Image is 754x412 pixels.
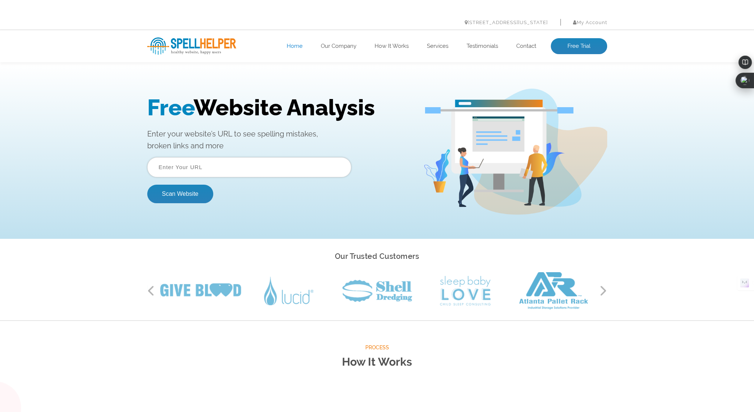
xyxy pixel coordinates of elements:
input: Enter Your URL [147,93,351,113]
img: Shell Dredging [342,280,412,302]
span: Free [147,30,194,56]
button: Scan Website [147,120,213,139]
img: Lucid [264,277,313,305]
img: Free Webiste Analysis [423,24,607,150]
span: Process [147,343,607,352]
img: Give Blood [160,283,241,298]
button: Next [600,285,607,296]
button: Previous [147,285,155,296]
h2: Our Trusted Customers [147,250,607,263]
img: Free Webiste Analysis [425,43,573,49]
h2: How It Works [147,352,607,372]
h1: Website Analysis [147,30,412,56]
p: Enter your website’s URL to see spelling mistakes, broken links and more [147,63,412,87]
img: Sleep Baby Love [440,276,491,306]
